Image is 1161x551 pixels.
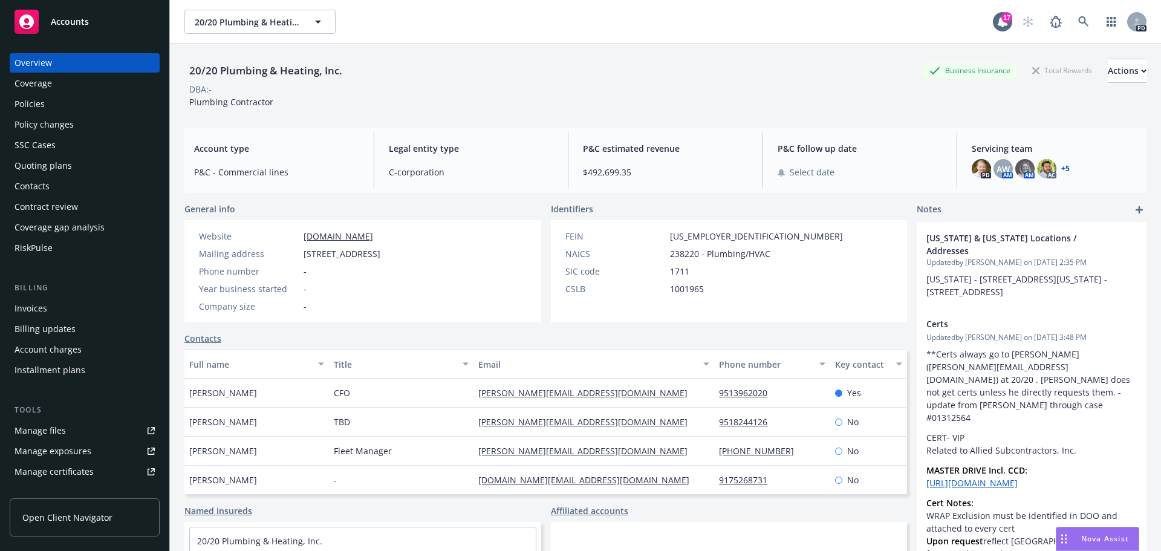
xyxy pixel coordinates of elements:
img: photo [972,159,991,178]
a: Affiliated accounts [551,504,628,517]
a: Manage exposures [10,442,160,461]
strong: Upon request [926,535,983,547]
a: [PERSON_NAME][EMAIL_ADDRESS][DOMAIN_NAME] [478,416,697,428]
li: WRAP Exclusion must be identified in DOO and attached to every cert [926,509,1137,535]
div: Installment plans [15,360,85,380]
div: [US_STATE] & [US_STATE] Locations / AddressesUpdatedby [PERSON_NAME] on [DATE] 2:35 PM[US_STATE] ... [917,222,1146,308]
p: [US_STATE] - [STREET_ADDRESS][US_STATE] - [STREET_ADDRESS] [926,273,1137,298]
span: CFO [334,386,350,399]
a: Named insureds [184,504,252,517]
span: [US_EMPLOYER_IDENTIFICATION_NUMBER] [670,230,843,243]
p: **Certs always go to [PERSON_NAME] ([PERSON_NAME][EMAIL_ADDRESS][DOMAIN_NAME]) at 20/20 . [PERSON... [926,348,1137,424]
div: NAICS [565,247,665,260]
button: Full name [184,350,329,379]
img: photo [1015,159,1035,178]
a: Contract review [10,197,160,217]
a: [URL][DOMAIN_NAME] [926,477,1018,489]
a: Search [1072,10,1096,34]
div: Key contact [835,358,889,371]
div: Manage exposures [15,442,91,461]
span: P&C estimated revenue [583,142,748,155]
div: Business Insurance [923,63,1016,78]
div: FEIN [565,230,665,243]
span: 1001965 [670,282,704,295]
span: [PERSON_NAME] [189,474,257,486]
img: photo [1037,159,1056,178]
span: [PERSON_NAME] [189,386,257,399]
a: [PHONE_NUMBER] [719,445,804,457]
span: General info [184,203,235,215]
div: Drag to move [1056,527,1072,550]
span: P&C - Commercial lines [194,166,359,178]
div: Website [199,230,299,243]
span: Yes [847,386,861,399]
a: Switch app [1099,10,1124,34]
div: Phone number [199,265,299,278]
button: Email [473,350,714,379]
span: [STREET_ADDRESS] [304,247,380,260]
a: SSC Cases [10,135,160,155]
span: Identifiers [551,203,593,215]
a: 9518244126 [719,416,777,428]
a: Quoting plans [10,156,160,175]
span: $492,699.35 [583,166,748,178]
div: Contract review [15,197,78,217]
strong: Cert Notes: [926,497,974,509]
div: 17 [1001,12,1012,23]
span: No [847,445,859,457]
button: 20/20 Plumbing & Heating, Inc. [184,10,336,34]
span: Updated by [PERSON_NAME] on [DATE] 2:35 PM [926,257,1137,268]
span: Plumbing Contractor [189,96,273,108]
span: AW [997,163,1010,175]
a: RiskPulse [10,238,160,258]
a: 9513962020 [719,387,777,399]
div: RiskPulse [15,238,53,258]
span: [US_STATE] & [US_STATE] Locations / Addresses [926,232,1105,257]
div: Email [478,358,696,371]
div: DBA: - [189,83,212,96]
div: SSC Cases [15,135,56,155]
div: Billing [10,282,160,294]
span: 238220 - Plumbing/HVAC [670,247,770,260]
div: Company size [199,300,299,313]
a: 9175268731 [719,474,777,486]
a: Manage certificates [10,462,160,481]
a: Account charges [10,340,160,359]
span: [PERSON_NAME] [189,416,257,428]
a: Contacts [10,177,160,196]
a: [PERSON_NAME][EMAIL_ADDRESS][DOMAIN_NAME] [478,445,697,457]
div: Account charges [15,340,82,359]
span: C-corporation [389,166,554,178]
span: - [304,300,307,313]
div: Title [334,358,455,371]
div: Policies [15,94,45,114]
span: 1711 [670,265,689,278]
span: Updated by [PERSON_NAME] on [DATE] 3:48 PM [926,332,1137,343]
span: Certs [926,318,1105,330]
div: 20/20 Plumbing & Heating, Inc. [184,63,347,79]
strong: MASTER DRIVE Incl. CCD: [926,465,1027,476]
button: Key contact [830,350,907,379]
div: Overview [15,53,52,73]
a: Accounts [10,5,160,39]
span: Open Client Navigator [22,511,112,524]
span: Fleet Manager [334,445,392,457]
span: Nova Assist [1081,533,1129,544]
a: add [1132,203,1146,217]
div: Coverage [15,74,52,93]
a: Overview [10,53,160,73]
span: Notes [917,203,941,217]
div: Total Rewards [1026,63,1098,78]
div: Policy changes [15,115,74,134]
a: 20/20 Plumbing & Heating, Inc. [197,535,322,547]
span: - [334,474,337,486]
a: Invoices [10,299,160,318]
span: - [304,282,307,295]
a: [DOMAIN_NAME] [304,230,373,242]
button: Nova Assist [1056,527,1139,551]
span: Servicing team [972,142,1137,155]
a: Policies [10,94,160,114]
div: Mailing address [199,247,299,260]
p: CERT- VIP Related to Allied Subcontractors, Inc. [926,431,1137,457]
